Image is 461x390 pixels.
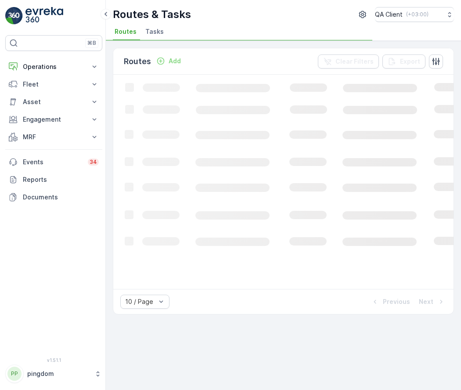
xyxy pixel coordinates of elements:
[87,40,96,47] p: ⌘B
[5,171,102,188] a: Reports
[5,76,102,93] button: Fleet
[5,365,102,383] button: PPpingdom
[23,115,85,124] p: Engagement
[153,56,184,66] button: Add
[23,193,99,202] p: Documents
[5,7,23,25] img: logo
[5,128,102,146] button: MRF
[382,54,425,69] button: Export
[5,111,102,128] button: Engagement
[23,62,85,71] p: Operations
[5,58,102,76] button: Operations
[418,296,447,307] button: Next
[23,133,85,141] p: MRF
[5,188,102,206] a: Documents
[370,296,411,307] button: Previous
[375,7,454,22] button: QA Client(+03:00)
[5,93,102,111] button: Asset
[23,80,85,89] p: Fleet
[23,97,85,106] p: Asset
[318,54,379,69] button: Clear Filters
[383,297,410,306] p: Previous
[375,10,403,19] p: QA Client
[400,57,420,66] p: Export
[5,357,102,363] span: v 1.51.1
[169,57,181,65] p: Add
[113,7,191,22] p: Routes & Tasks
[145,27,164,36] span: Tasks
[419,297,433,306] p: Next
[115,27,137,36] span: Routes
[90,159,97,166] p: 34
[25,7,63,25] img: logo_light-DOdMpM7g.png
[124,55,151,68] p: Routes
[7,367,22,381] div: PP
[406,11,429,18] p: ( +03:00 )
[5,153,102,171] a: Events34
[335,57,374,66] p: Clear Filters
[27,369,90,378] p: pingdom
[23,158,83,166] p: Events
[23,175,99,184] p: Reports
